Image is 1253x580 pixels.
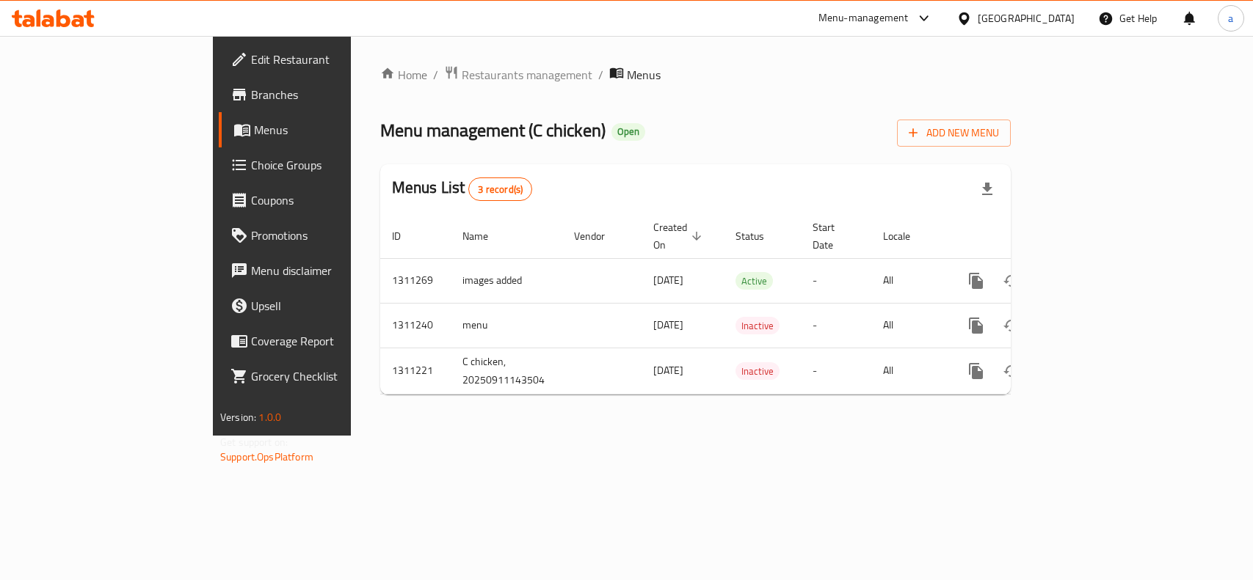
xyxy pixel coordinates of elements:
a: Branches [219,77,422,112]
button: more [959,263,994,298]
span: Coupons [251,191,410,209]
td: - [801,258,871,303]
span: [DATE] [653,315,683,334]
span: [DATE] [653,361,683,380]
button: more [959,308,994,343]
span: Coverage Report [251,332,410,350]
nav: breadcrumb [380,65,1011,84]
span: 1.0.0 [258,408,281,427]
span: Menus [254,121,410,139]
button: Change Status [994,263,1029,298]
span: Start Date [813,219,854,254]
span: Inactive [736,363,780,380]
span: Edit Restaurant [251,51,410,68]
span: a [1228,10,1233,26]
a: Promotions [219,218,422,253]
td: menu [451,303,562,348]
button: Add New Menu [897,120,1011,147]
div: Total records count [468,177,532,201]
td: - [801,303,871,348]
div: [GEOGRAPHIC_DATA] [978,10,1075,26]
th: Actions [947,214,1111,259]
span: Choice Groups [251,156,410,174]
span: Get support on: [220,433,288,452]
div: Open [611,123,645,141]
a: Menu disclaimer [219,253,422,288]
a: Coupons [219,183,422,218]
td: All [871,348,947,394]
div: Inactive [736,362,780,380]
span: Menu disclaimer [251,262,410,279]
span: Branches [251,86,410,103]
td: All [871,258,947,303]
span: Menus [627,66,661,84]
span: Add New Menu [909,124,999,142]
span: Restaurants management [462,66,592,84]
button: Change Status [994,308,1029,343]
td: C chicken, 20250911143504 [451,348,562,394]
table: enhanced table [380,214,1111,394]
a: Coverage Report [219,323,422,359]
span: Name [462,227,507,245]
a: Support.OpsPlatform [220,447,313,466]
a: Restaurants management [444,65,592,84]
div: Active [736,272,773,290]
span: Vendor [574,227,624,245]
span: ID [392,227,420,245]
span: Grocery Checklist [251,367,410,385]
a: Menus [219,112,422,147]
span: Promotions [251,227,410,244]
a: Grocery Checklist [219,359,422,394]
span: Active [736,273,773,290]
li: / [433,66,438,84]
button: Change Status [994,353,1029,389]
td: images added [451,258,562,303]
span: Locale [883,227,929,245]
div: Inactive [736,317,780,334]
div: Menu-management [818,10,909,27]
li: / [598,66,603,84]
span: Menu management ( C chicken ) [380,114,606,147]
h2: Menus List [392,177,532,201]
span: [DATE] [653,271,683,290]
span: Inactive [736,317,780,334]
button: more [959,353,994,389]
span: Open [611,125,645,138]
a: Choice Groups [219,147,422,183]
span: 3 record(s) [469,183,531,197]
a: Upsell [219,288,422,323]
span: Created On [653,219,706,254]
td: All [871,303,947,348]
span: Version: [220,408,256,427]
div: Export file [970,172,1005,207]
a: Edit Restaurant [219,42,422,77]
span: Status [736,227,783,245]
td: - [801,348,871,394]
span: Upsell [251,297,410,315]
